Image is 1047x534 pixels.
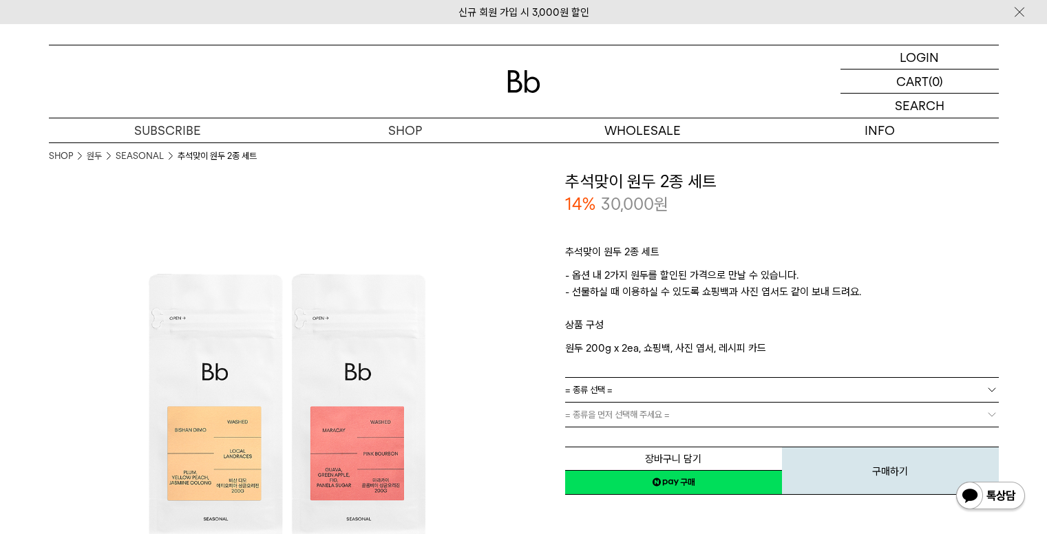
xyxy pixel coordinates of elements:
[565,378,613,402] span: = 종류 선택 =
[565,447,782,471] button: 장바구니 담기
[782,447,999,495] button: 구매하기
[895,94,944,118] p: SEARCH
[87,149,102,163] a: 원두
[601,193,668,216] p: 30,000
[524,118,761,142] p: WHOLESALE
[840,45,999,70] a: LOGIN
[900,45,939,69] p: LOGIN
[955,480,1026,513] img: 카카오톡 채널 1:1 채팅 버튼
[896,70,929,93] p: CART
[565,317,999,340] p: 상품 구성
[565,267,999,317] p: - 옵션 내 2가지 원두를 할인된 가격으로 만날 수 있습니다. - 선물하실 때 이용하실 수 있도록 쇼핑백과 사진 엽서도 같이 보내 드려요.
[565,340,999,356] p: 원두 200g x 2ea, 쇼핑백, 사진 엽서, 레시피 카드
[565,244,999,267] p: 추석맞이 원두 2종 세트
[507,70,540,93] img: 로고
[116,149,164,163] a: SEASONAL
[178,149,257,163] li: 추석맞이 원두 2종 세트
[654,194,668,214] span: 원
[49,149,73,163] a: SHOP
[565,403,670,427] span: = 종류을 먼저 선택해 주세요 =
[929,70,943,93] p: (0)
[458,6,589,19] a: 신규 회원 가입 시 3,000원 할인
[286,118,524,142] a: SHOP
[840,70,999,94] a: CART (0)
[49,118,286,142] a: SUBSCRIBE
[565,193,595,216] p: 14%
[565,170,999,193] h3: 추석맞이 원두 2종 세트
[565,470,782,495] a: 새창
[761,118,999,142] p: INFO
